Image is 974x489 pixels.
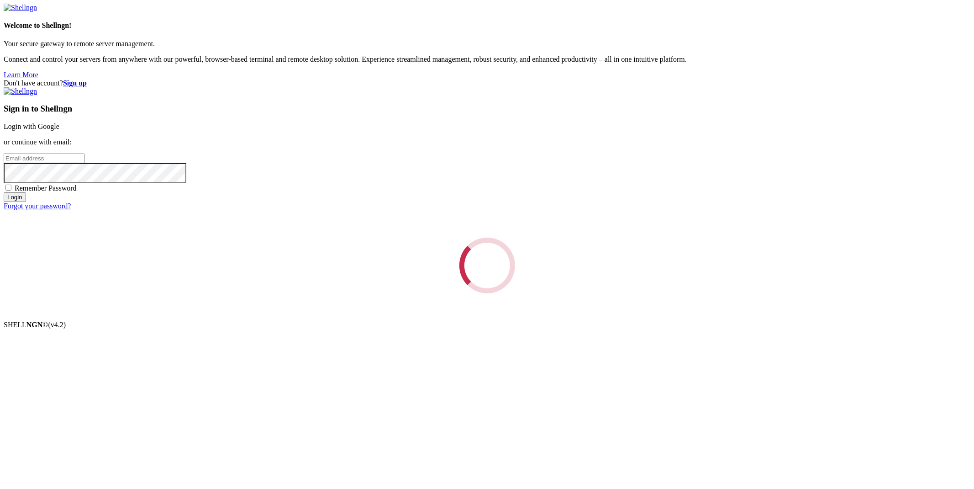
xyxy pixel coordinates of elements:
a: Sign up [63,79,87,87]
span: 4.2.0 [48,321,66,329]
a: Learn More [4,71,38,79]
input: Remember Password [5,185,11,191]
h3: Sign in to Shellngn [4,104,970,114]
span: SHELL © [4,321,66,329]
div: Loading... [459,238,515,293]
p: Your secure gateway to remote server management. [4,40,970,48]
input: Email address [4,154,84,163]
a: Forgot your password? [4,202,71,210]
b: NGN [26,321,43,329]
span: Remember Password [15,184,77,192]
p: or continue with email: [4,138,970,146]
input: Login [4,192,26,202]
a: Login with Google [4,122,59,130]
div: Don't have account? [4,79,970,87]
h4: Welcome to Shellngn! [4,21,970,30]
img: Shellngn [4,4,37,12]
p: Connect and control your servers from anywhere with our powerful, browser-based terminal and remo... [4,55,970,64]
img: Shellngn [4,87,37,96]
